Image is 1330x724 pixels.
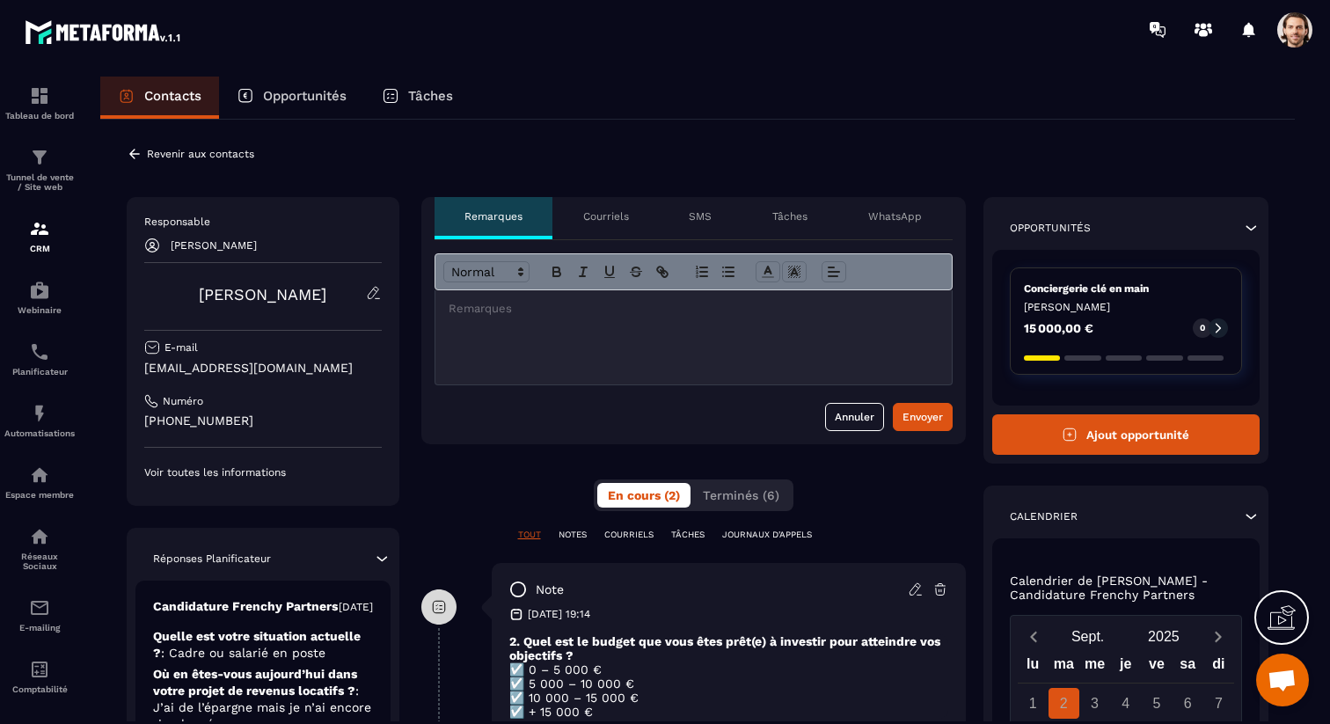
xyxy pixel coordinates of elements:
[4,684,75,694] p: Comptabilité
[1017,652,1048,683] div: lu
[1126,621,1202,652] button: Open years overlay
[509,634,940,662] strong: 2. Quel est le budget que vous êtes prêt(e) à investir pour atteindre vos objectifs ?
[4,328,75,390] a: schedulerschedulerPlanificateur
[536,581,564,598] p: note
[518,529,541,541] p: TOUT
[339,600,373,614] p: [DATE]
[29,464,50,486] img: automations
[1203,688,1234,719] div: 7
[153,598,338,615] p: Candidature Frenchy Partners
[1256,654,1309,706] a: Ouvrir le chat
[1018,625,1050,648] button: Previous month
[4,267,75,328] a: automationsautomationsWebinaire
[29,526,50,547] img: social-network
[4,552,75,571] p: Réseaux Sociaux
[4,584,75,646] a: emailemailE-mailing
[144,413,382,429] p: [PHONE_NUMBER]
[4,390,75,451] a: automationsautomationsAutomatisations
[1010,574,1243,602] p: Calendrier de [PERSON_NAME] - Candidature Frenchy Partners
[825,403,884,431] button: Annuler
[1173,652,1203,683] div: sa
[868,209,922,223] p: WhatsApp
[144,215,382,229] p: Responsable
[1024,300,1229,314] p: [PERSON_NAME]
[1079,652,1110,683] div: me
[1200,322,1205,334] p: 0
[29,341,50,362] img: scheduler
[164,340,198,355] p: E-mail
[364,77,471,119] a: Tâches
[4,134,75,205] a: formationformationTunnel de vente / Site web
[509,662,948,676] p: ☑️ 0 – 5 000 €
[144,88,201,104] p: Contacts
[4,513,75,584] a: social-networksocial-networkRéseaux Sociaux
[4,451,75,513] a: automationsautomationsEspace membre
[29,403,50,424] img: automations
[464,209,522,223] p: Remarques
[1141,688,1172,719] div: 5
[4,623,75,633] p: E-mailing
[4,490,75,500] p: Espace membre
[1010,509,1078,523] p: Calendrier
[153,552,271,566] p: Réponses Planificateur
[772,209,807,223] p: Tâches
[722,529,812,541] p: JOURNAUX D'APPELS
[4,244,75,253] p: CRM
[263,88,347,104] p: Opportunités
[1010,221,1091,235] p: Opportunités
[153,628,373,662] p: Quelle est votre situation actuelle ?
[4,428,75,438] p: Automatisations
[29,147,50,168] img: formation
[4,172,75,192] p: Tunnel de vente / Site web
[171,239,257,252] p: [PERSON_NAME]
[689,209,712,223] p: SMS
[1024,322,1093,334] p: 15 000,00 €
[509,705,948,719] p: ☑️ + 15 000 €
[992,414,1261,455] button: Ajout opportunité
[29,280,50,301] img: automations
[199,285,326,303] a: [PERSON_NAME]
[1049,652,1079,683] div: ma
[1202,625,1234,648] button: Next month
[1050,621,1126,652] button: Open months overlay
[4,111,75,121] p: Tableau de bord
[671,529,705,541] p: TÂCHES
[4,72,75,134] a: formationformationTableau de bord
[1018,688,1049,719] div: 1
[4,367,75,377] p: Planificateur
[100,77,219,119] a: Contacts
[25,16,183,48] img: logo
[1141,652,1172,683] div: ve
[29,597,50,618] img: email
[29,218,50,239] img: formation
[163,394,203,408] p: Numéro
[608,488,680,502] span: En cours (2)
[1203,652,1234,683] div: di
[29,85,50,106] img: formation
[4,205,75,267] a: formationformationCRM
[893,403,953,431] button: Envoyer
[528,607,590,621] p: [DATE] 19:14
[144,465,382,479] p: Voir toutes les informations
[597,483,691,508] button: En cours (2)
[1173,688,1203,719] div: 6
[4,305,75,315] p: Webinaire
[144,360,382,377] p: [EMAIL_ADDRESS][DOMAIN_NAME]
[703,488,779,502] span: Terminés (6)
[1024,282,1229,296] p: Conciergerie clé en main
[1110,688,1141,719] div: 4
[583,209,629,223] p: Courriels
[219,77,364,119] a: Opportunités
[604,529,654,541] p: COURRIELS
[4,646,75,707] a: accountantaccountantComptabilité
[147,148,254,160] p: Revenir aux contacts
[29,659,50,680] img: accountant
[692,483,790,508] button: Terminés (6)
[902,408,943,426] div: Envoyer
[1110,652,1141,683] div: je
[559,529,587,541] p: NOTES
[1079,688,1110,719] div: 3
[509,676,948,691] p: ☑️ 5 000 – 10 000 €
[408,88,453,104] p: Tâches
[509,691,948,705] p: ☑️ 10 000 – 15 000 €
